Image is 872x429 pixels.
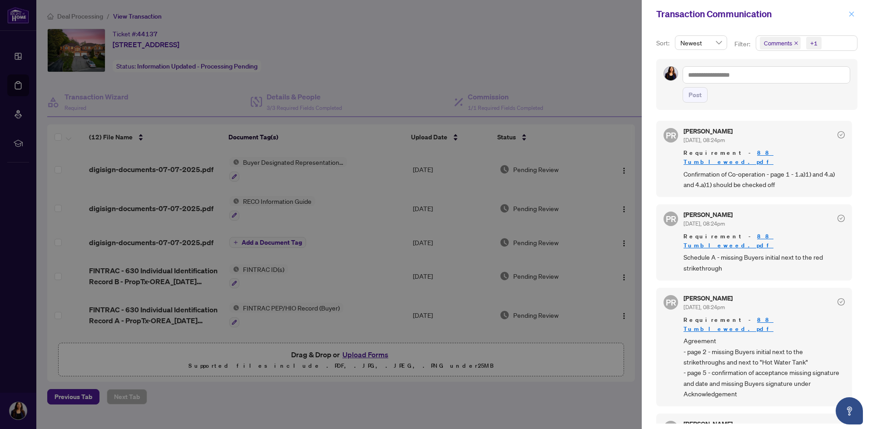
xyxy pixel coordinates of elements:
h5: [PERSON_NAME] [684,295,733,301]
span: Requirement - [684,232,845,250]
p: Sort: [656,38,671,48]
span: check-circle [837,131,845,138]
span: Newest [680,36,722,49]
span: Agreement - page 2 - missing Buyers initial next to the strikethroughs and next to "Hot Water Tan... [684,335,845,399]
span: PR [666,129,676,142]
span: [DATE], 08:24pm [684,304,725,311]
h5: [PERSON_NAME] [684,212,733,218]
div: Transaction Communication [656,7,846,21]
span: PR [666,212,676,225]
span: close [848,11,855,17]
span: close [794,41,798,45]
span: [DATE], 08:24pm [684,220,725,227]
span: Confirmation of Co-operation - page 1 - 1.a)1) and 4.a) and 4.a)1) should be checked off [684,169,845,190]
h5: [PERSON_NAME] [684,128,733,134]
span: Requirement - [684,316,845,334]
button: Post [683,87,708,103]
div: +1 [810,39,817,48]
span: Requirement - [684,148,845,167]
span: check-circle [837,298,845,306]
span: PR [666,296,676,309]
span: Comments [760,37,801,49]
p: Filter: [734,39,752,49]
span: Comments [764,39,792,48]
button: Open asap [836,397,863,424]
span: [DATE], 08:24pm [684,137,725,143]
span: check-circle [837,215,845,222]
img: Profile Icon [664,67,678,80]
span: Schedule A - missing Buyers initial next to the red strikethrough [684,252,845,273]
h5: [PERSON_NAME] [684,421,733,427]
